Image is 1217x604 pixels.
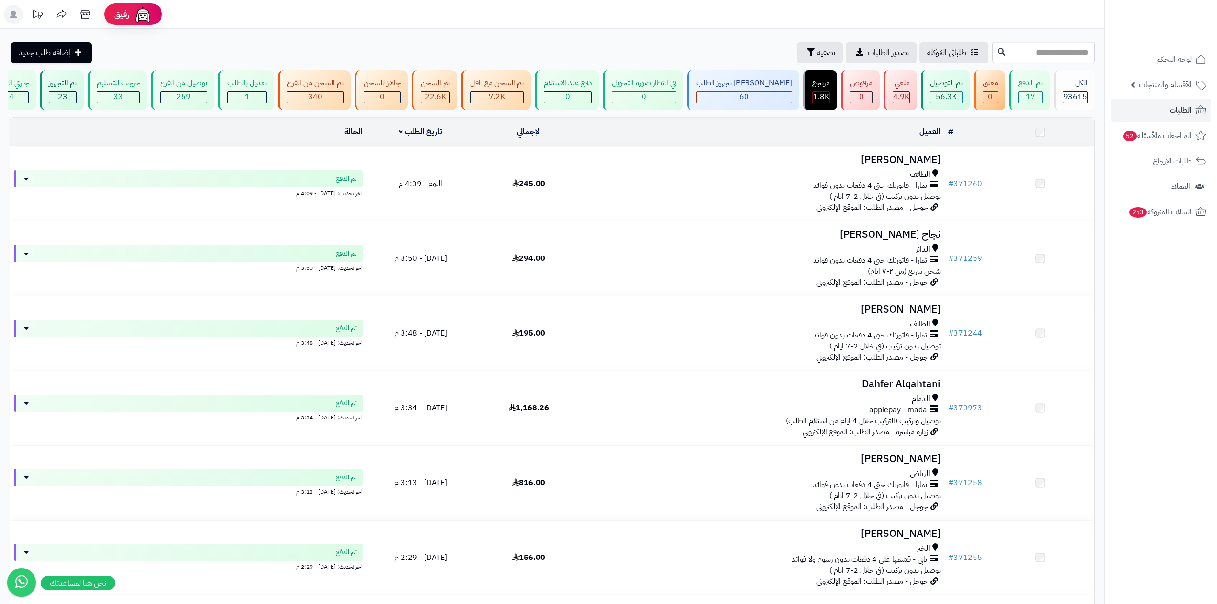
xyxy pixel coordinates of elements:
[19,47,70,58] span: إضافة طلب جديد
[813,92,829,103] div: 1793
[133,5,152,24] img: ai-face.png
[1153,154,1192,168] span: طلبات الإرجاع
[612,78,676,89] div: في انتظار صورة التحويل
[813,91,829,103] span: 1.8K
[512,327,545,339] span: 195.00
[1018,78,1043,89] div: تم الدفع
[1171,180,1190,193] span: العملاء
[336,249,357,258] span: تم الدفع
[364,78,401,89] div: جاهز للشحن
[696,78,792,89] div: [PERSON_NAME] تجهيز الطلب
[512,253,545,264] span: 294.00
[544,78,592,89] div: دفع عند الاستلام
[97,92,139,103] div: 33
[38,70,86,110] a: تم التجهيز 23
[813,180,927,191] span: تمارا - فاتورتك حتى 4 دفعات بدون فوائد
[394,402,447,414] span: [DATE] - 3:34 م
[1111,124,1211,147] a: المراجعات والأسئلة52
[829,340,941,352] span: توصيل بدون تركيب (في خلال 2-7 ايام )
[948,402,982,414] a: #370973
[336,547,357,557] span: تم الدفع
[512,552,545,563] span: 156.00
[948,253,982,264] a: #371259
[533,70,601,110] a: دفع عند الاستلام 0
[1052,70,1097,110] a: الكل93615
[587,528,941,539] h3: [PERSON_NAME]
[587,379,941,390] h3: Dahfer Alqahtani
[1007,70,1052,110] a: تم الدفع 17
[972,70,1007,110] a: معلق 0
[869,405,927,416] span: applepay - mada
[336,324,357,333] span: تم الدفع
[587,229,941,240] h3: نجاح [PERSON_NAME]
[1156,53,1192,66] span: لوحة التحكم
[829,565,941,576] span: توصيل بدون تركيب (في خلال 2-7 ايام )
[948,253,953,264] span: #
[882,70,919,110] a: ملغي 4.9K
[471,92,523,103] div: 7223
[910,468,930,479] span: الرياض
[919,126,941,138] a: العميل
[816,501,928,512] span: جوجل - مصدر الطلب: الموقع الإلكتروني
[948,552,953,563] span: #
[1129,207,1147,218] span: 253
[919,42,988,63] a: طلباتي المُوكلة
[287,92,343,103] div: 340
[910,169,930,180] span: الطائف
[336,398,357,408] span: تم الدفع
[512,477,545,488] span: 816.00
[14,187,363,197] div: اخر تحديث: [DATE] - 4:09 م
[948,178,953,189] span: #
[948,178,982,189] a: #371260
[459,70,533,110] a: تم الشحن مع ناقل 7.2K
[948,327,982,339] a: #371244
[399,178,442,189] span: اليوم - 4:09 م
[394,552,447,563] span: [DATE] - 2:29 م
[803,426,928,438] span: زيارة مباشرة - مصدر الطلب: الموقع الإلكتروني
[1170,104,1192,117] span: الطلبات
[813,479,927,490] span: تمارا - فاتورتك حتى 4 دفعات بدون فوائد
[817,47,835,58] span: تصفية
[868,266,941,277] span: شحن سريع (من ٢-٧ ايام)
[816,277,928,288] span: جوجل - مصدر الطلب: الموقع الإلكتروني
[797,42,843,63] button: تصفية
[421,92,449,103] div: 22608
[685,70,801,110] a: [PERSON_NAME] تجهيز الطلب 60
[512,178,545,189] span: 245.00
[587,154,941,165] h3: [PERSON_NAME]
[49,78,77,89] div: تم التجهيز
[893,92,909,103] div: 4945
[394,253,447,264] span: [DATE] - 3:50 م
[948,402,953,414] span: #
[916,244,930,255] span: الدائر
[1063,91,1087,103] span: 93615
[927,47,966,58] span: طلباتي المُوكلة
[336,473,357,482] span: تم الدفع
[697,92,792,103] div: 60
[587,453,941,465] h3: [PERSON_NAME]
[642,91,646,103] span: 0
[86,70,149,110] a: خرجت للتسليم 33
[58,91,68,103] span: 23
[14,262,363,272] div: اخر تحديث: [DATE] - 3:50 م
[161,92,207,103] div: 259
[816,576,928,587] span: جوجل - مصدر الطلب: الموقع الإلكتروني
[517,126,541,138] a: الإجمالي
[948,477,953,488] span: #
[983,78,998,89] div: معلق
[1026,91,1035,103] span: 17
[114,91,123,103] span: 33
[786,415,941,427] span: توصيل وتركيب (التركيب خلال 4 ايام من استلام الطلب)
[948,552,982,563] a: #371255
[917,543,930,554] span: الخبر
[936,91,957,103] span: 56.3K
[364,92,400,103] div: 0
[353,70,410,110] a: جاهز للشحن 0
[829,191,941,202] span: توصيل بدون تركيب (في خلال 2-7 ايام )
[910,319,930,330] span: الطائف
[287,78,344,89] div: تم الشحن من الفرع
[470,78,524,89] div: تم الشحن مع ناقل
[25,5,49,26] a: تحديثات المنصة
[228,92,266,103] div: 1
[912,394,930,405] span: الدمام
